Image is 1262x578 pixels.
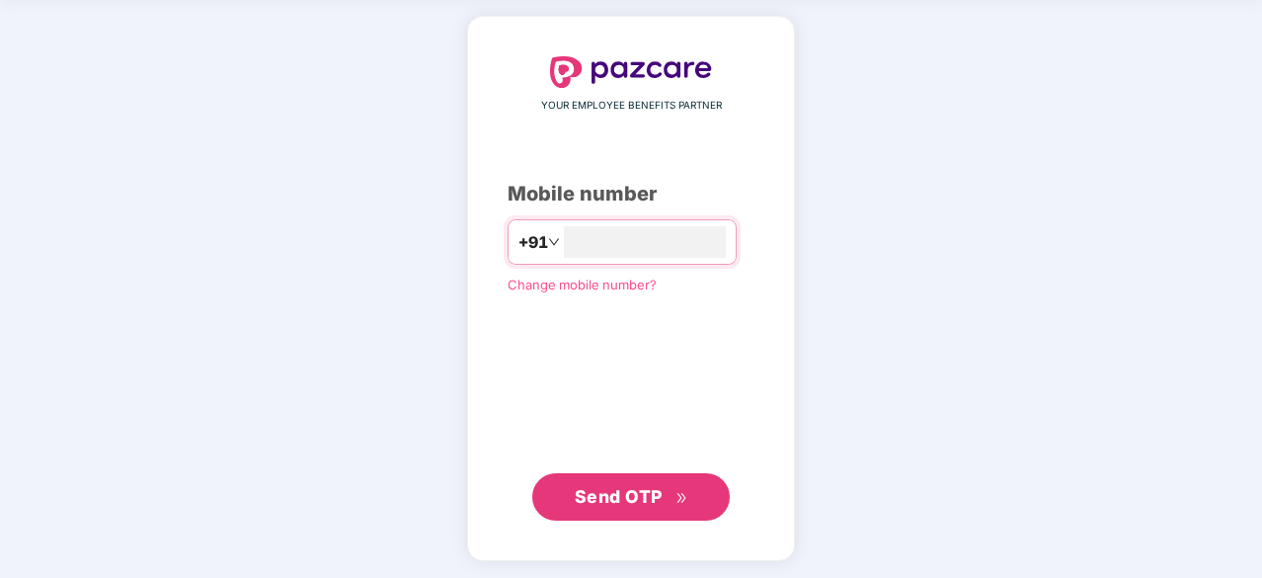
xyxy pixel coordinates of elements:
[518,230,548,255] span: +91
[675,492,688,505] span: double-right
[550,56,712,88] img: logo
[575,486,663,507] span: Send OTP
[508,277,657,292] a: Change mobile number?
[548,236,560,248] span: down
[541,98,722,114] span: YOUR EMPLOYEE BENEFITS PARTNER
[508,179,754,209] div: Mobile number
[532,473,730,521] button: Send OTPdouble-right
